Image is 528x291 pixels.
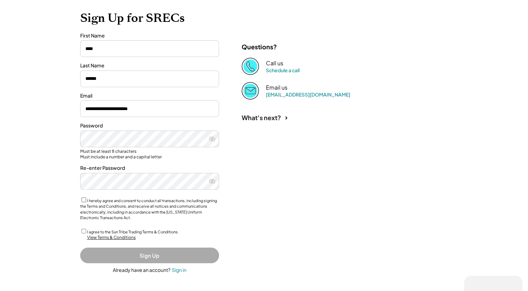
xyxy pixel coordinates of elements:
a: [EMAIL_ADDRESS][DOMAIN_NAME] [266,91,350,98]
div: Questions? [242,43,277,51]
div: Must be at least 8 characters Must include a number and a capital letter [80,149,219,159]
h1: Sign Up for SRECs [80,11,448,25]
div: Email [80,92,219,99]
div: First Name [80,32,219,39]
img: Phone%20copy%403x.png [242,58,259,75]
div: View Terms & Conditions [87,235,136,241]
div: Already have an account? [113,267,170,274]
label: I agree to the Sun Tribe Trading Terms & Conditions. [87,230,179,234]
div: Email us [266,84,287,91]
label: I hereby agree and consent to conduct all transactions, including signing the Terms and Condition... [80,198,217,220]
div: Password [80,122,219,129]
button: Sign Up [80,248,219,263]
div: Call us [266,60,283,67]
div: What's next? [242,114,281,122]
div: Sign in [172,267,186,273]
a: Schedule a call [266,67,300,73]
div: Last Name [80,62,219,69]
img: Email%202%403x.png [242,82,259,99]
div: Re-enter Password [80,165,219,172]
